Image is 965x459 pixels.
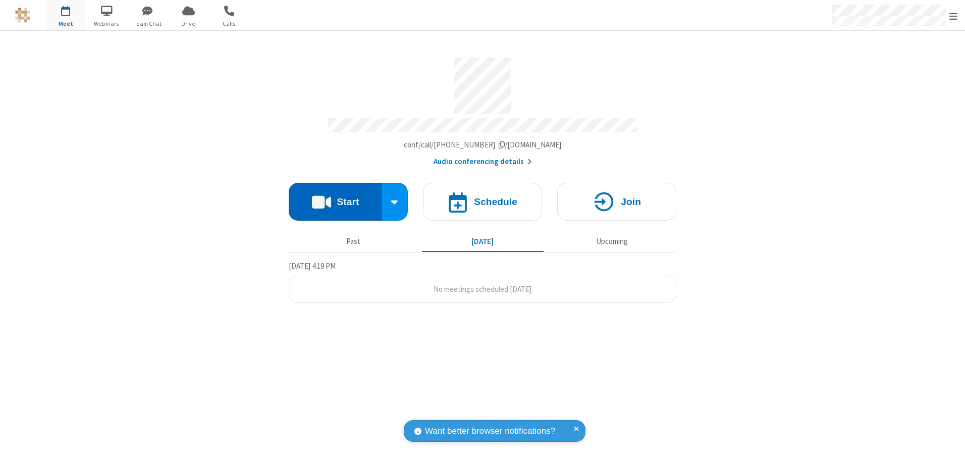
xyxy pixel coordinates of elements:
button: Start [289,183,382,221]
span: Calls [210,19,248,28]
h4: Schedule [474,197,517,207]
button: Audio conferencing details [434,156,532,168]
span: Meet [47,19,85,28]
span: Want better browser notifications? [425,425,555,438]
span: Webinars [88,19,126,28]
span: Copy my meeting room link [404,140,562,149]
section: Today's Meetings [289,260,676,303]
span: [DATE] 4:19 PM [289,261,336,271]
button: Schedule [423,183,542,221]
button: Upcoming [551,232,673,251]
button: [DATE] [422,232,544,251]
img: QA Selenium DO NOT DELETE OR CHANGE [15,8,30,23]
iframe: Chat [940,433,957,452]
button: Copy my meeting room linkCopy my meeting room link [404,139,562,151]
span: No meetings scheduled [DATE] [434,284,531,294]
button: Past [293,232,414,251]
div: Start conference options [382,183,408,221]
h4: Start [337,197,359,207]
button: Join [557,183,676,221]
span: Team Chat [129,19,167,28]
span: Drive [170,19,207,28]
section: Account details [289,50,676,168]
h4: Join [621,197,641,207]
